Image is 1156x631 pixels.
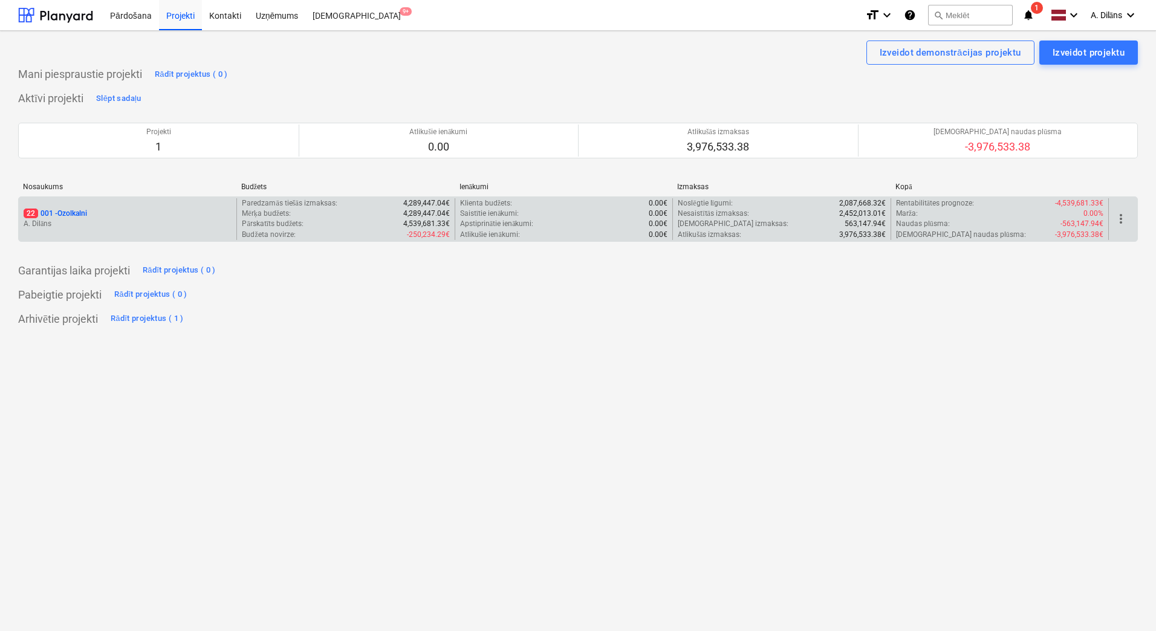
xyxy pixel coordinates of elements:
[242,230,295,240] p: Budžeta novirze :
[649,198,667,209] p: 0.00€
[678,209,749,219] p: Nesaistītās izmaksas :
[934,140,1062,154] p: -3,976,533.38
[407,230,450,240] p: -250,234.29€
[152,65,231,84] button: Rādīt projektus ( 0 )
[1053,45,1125,60] div: Izveidot projektu
[146,140,171,154] p: 1
[459,183,668,192] div: Ienākumi
[1055,230,1103,240] p: -3,976,533.38€
[18,264,130,278] p: Garantijas laika projekti
[242,219,304,229] p: Pārskatīts budžets :
[1083,209,1103,219] p: 0.00%
[140,261,219,280] button: Rādīt projektus ( 0 )
[896,230,1026,240] p: [DEMOGRAPHIC_DATA] naudas plūsma :
[18,91,83,106] p: Aktīvi projekti
[649,209,667,219] p: 0.00€
[18,67,142,82] p: Mani piespraustie projekti
[678,219,788,229] p: [DEMOGRAPHIC_DATA] izmaksas :
[18,288,102,302] p: Pabeigtie projekti
[880,8,894,22] i: keyboard_arrow_down
[896,198,974,209] p: Rentabilitātes prognoze :
[687,140,749,154] p: 3,976,533.38
[1039,40,1138,65] button: Izveidot projektu
[1091,10,1122,21] span: A. Dilāns
[24,219,232,229] p: A. Dilāns
[242,198,337,209] p: Paredzamās tiešās izmaksas :
[678,230,741,240] p: Atlikušās izmaksas :
[1096,573,1156,631] iframe: Chat Widget
[403,198,450,209] p: 4,289,447.04€
[1022,8,1034,22] i: notifications
[934,10,943,20] span: search
[687,127,749,137] p: Atlikušās izmaksas
[460,219,534,229] p: Apstiprinātie ienākumi :
[934,127,1062,137] p: [DEMOGRAPHIC_DATA] naudas plūsma
[678,198,733,209] p: Noslēgtie līgumi :
[865,8,880,22] i: format_size
[1123,8,1138,22] i: keyboard_arrow_down
[93,89,144,108] button: Slēpt sadaļu
[845,219,886,229] p: 563,147.94€
[895,183,1104,192] div: Kopā
[460,230,520,240] p: Atlikušie ienākumi :
[1067,8,1081,22] i: keyboard_arrow_down
[146,127,171,137] p: Projekti
[242,209,291,219] p: Mērķa budžets :
[241,183,450,192] div: Budžets
[409,140,467,154] p: 0.00
[1060,219,1103,229] p: -563,147.94€
[839,209,886,219] p: 2,452,013.01€
[111,285,190,305] button: Rādīt projektus ( 0 )
[23,183,232,191] div: Nosaukums
[114,288,187,302] div: Rādīt projektus ( 0 )
[143,264,216,277] div: Rādīt projektus ( 0 )
[96,92,141,106] div: Slēpt sadaļu
[460,198,512,209] p: Klienta budžets :
[649,230,667,240] p: 0.00€
[18,312,98,326] p: Arhivētie projekti
[928,5,1013,25] button: Meklēt
[649,219,667,229] p: 0.00€
[24,209,38,218] span: 22
[24,209,87,219] p: 001 - Ozolkalni
[403,219,450,229] p: 4,539,681.33€
[155,68,228,82] div: Rādīt projektus ( 0 )
[866,40,1034,65] button: Izveidot demonstrācijas projektu
[1055,198,1103,209] p: -4,539,681.33€
[839,198,886,209] p: 2,087,668.32€
[460,209,519,219] p: Saistītie ienākumi :
[839,230,886,240] p: 3,976,533.38€
[409,127,467,137] p: Atlikušie ienākumi
[400,7,412,16] span: 9+
[403,209,450,219] p: 4,289,447.04€
[24,209,232,229] div: 22001 -OzolkalniA. Dilāns
[677,183,886,191] div: Izmaksas
[880,45,1021,60] div: Izveidot demonstrācijas projektu
[1031,2,1043,14] span: 1
[896,209,918,219] p: Marža :
[1114,212,1128,226] span: more_vert
[904,8,916,22] i: Zināšanu pamats
[111,312,184,326] div: Rādīt projektus ( 1 )
[108,309,187,329] button: Rādīt projektus ( 1 )
[896,219,950,229] p: Naudas plūsma :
